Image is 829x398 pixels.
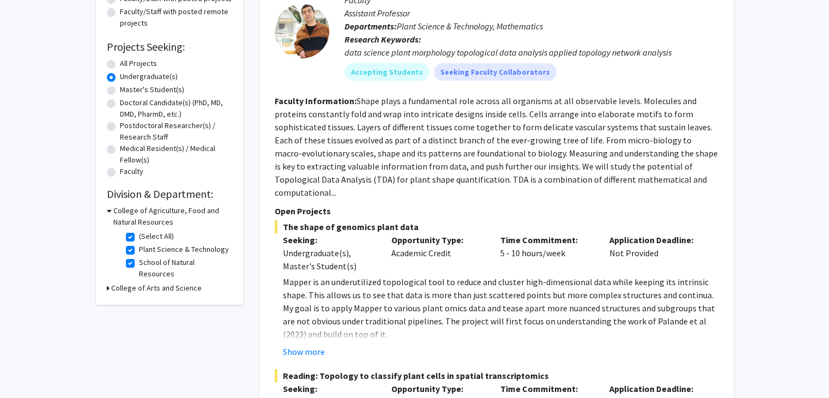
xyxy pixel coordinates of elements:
label: (Select All) [139,231,174,242]
p: Opportunity Type: [391,382,484,395]
iframe: Chat [8,349,46,390]
span: Reading: Topology to classify plant cells in spatial transcriptomics [275,369,718,382]
div: Undergraduate(s), Master's Student(s) [283,246,376,273]
span: The shape of genomics plant data [275,220,718,233]
button: Show more [283,345,325,358]
label: Doctoral Candidate(s) (PhD, MD, DMD, PharmD, etc.) [120,97,232,120]
span: Plant Science & Technology, Mathematics [397,21,543,32]
h3: College of Agriculture, Food and Natural Resources [113,205,232,228]
p: Seeking: [283,382,376,395]
p: Time Commitment: [500,382,593,395]
div: Academic Credit [383,233,492,273]
p: Mapper is an underutilized topological tool to reduce and cluster high-dimensional data while kee... [283,275,718,341]
label: Postdoctoral Researcher(s) / Research Staff [120,120,232,143]
label: Faculty/Staff with posted remote projects [120,6,232,29]
mat-chip: Seeking Faculty Collaborators [434,63,556,81]
b: Departments: [344,21,397,32]
div: data science plant morphology topological data analysis applied topology network analysis [344,46,718,59]
fg-read-more: Shape plays a fundamental role across all organisms at all observable levels. Molecules and prote... [275,95,718,198]
label: Faculty [120,166,143,177]
div: 5 - 10 hours/week [492,233,601,273]
p: Application Deadline: [609,382,702,395]
mat-chip: Accepting Students [344,63,429,81]
p: Seeking: [283,233,376,246]
label: All Projects [120,58,157,69]
h2: Projects Seeking: [107,40,232,53]
label: Plant Science & Technology [139,244,229,255]
label: Medical Resident(s) / Medical Fellow(s) [120,143,232,166]
h2: Division & Department: [107,188,232,201]
b: Research Keywords: [344,34,421,45]
label: Master's Student(s) [120,84,184,95]
h3: College of Arts and Science [111,282,202,294]
b: Faculty Information: [275,95,356,106]
p: Assistant Professor [344,7,718,20]
p: Open Projects [275,204,718,218]
p: Time Commitment: [500,233,593,246]
div: Not Provided [601,233,710,273]
p: Application Deadline: [609,233,702,246]
label: Undergraduate(s) [120,71,178,82]
label: School of Natural Resources [139,257,229,280]
p: Opportunity Type: [391,233,484,246]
